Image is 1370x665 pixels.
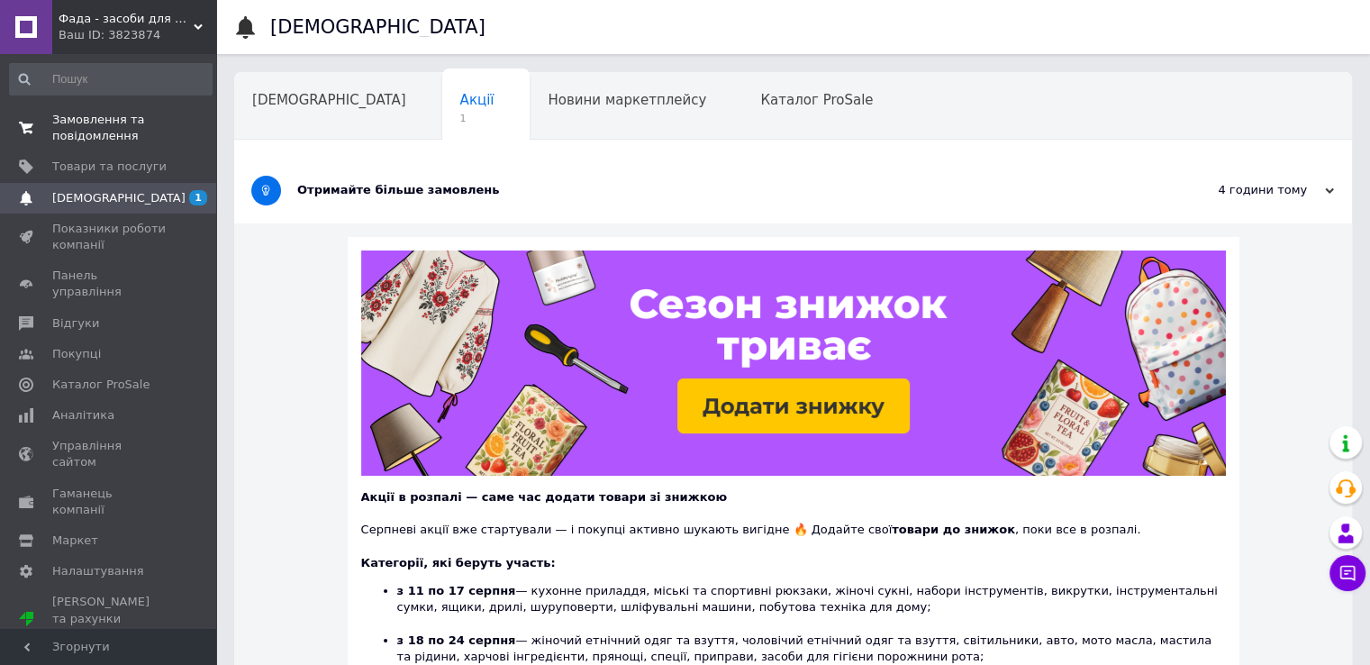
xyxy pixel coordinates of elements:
span: Фада - засоби для прибирання. [59,11,194,27]
span: Каталог ProSale [52,377,150,393]
span: 1 [460,112,494,125]
span: [DEMOGRAPHIC_DATA] [252,92,406,108]
b: Акції в розпалі — саме час додати товари зі знижкою [361,490,727,504]
span: Покупці [52,346,101,362]
span: [DEMOGRAPHIC_DATA] [52,190,186,206]
li: — кухонне приладдя, міські та спортивні рюкзаки, жіночі сукні, набори інструментів, викрутки, інс... [397,583,1226,633]
span: Відгуки [52,315,99,332]
input: Пошук [9,63,213,96]
b: товари до знижок [892,523,1015,536]
span: Акції [460,92,494,108]
span: [PERSON_NAME] та рахунки [52,594,167,643]
button: Чат з покупцем [1329,555,1365,591]
b: з 18 по 24 серпня [397,633,516,647]
span: Каталог ProSale [760,92,873,108]
span: Аналітика [52,407,114,424]
span: Налаштування [52,563,144,579]
span: Управління сайтом [52,438,167,470]
span: Товари та послуги [52,159,167,175]
span: Новини маркетплейсу [548,92,706,108]
b: з 11 по 17 серпня [397,584,516,597]
span: Замовлення та повідомлення [52,112,167,144]
span: Панель управління [52,268,167,300]
span: Маркет [52,533,98,549]
span: Гаманець компанії [52,486,167,518]
h1: [DEMOGRAPHIC_DATA] [270,16,485,38]
div: Prom топ [52,627,167,643]
li: — жіночий етнічний одяг та взуття, чоловічий етнічний одяг та взуття, світильники, авто, мото мас... [397,633,1226,665]
span: Показники роботи компанії [52,221,167,253]
div: 4 години тому [1154,182,1334,198]
div: Отримайте більше замовлень [297,182,1154,198]
div: Ваш ID: 3823874 [59,27,216,43]
span: 1 [189,190,207,205]
div: Серпневі акції вже стартували — і покупці активно шукають вигідне 🔥 Додайте свої , поки все в роз... [361,506,1226,538]
b: Категорії, які беруть участь: [361,556,556,569]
